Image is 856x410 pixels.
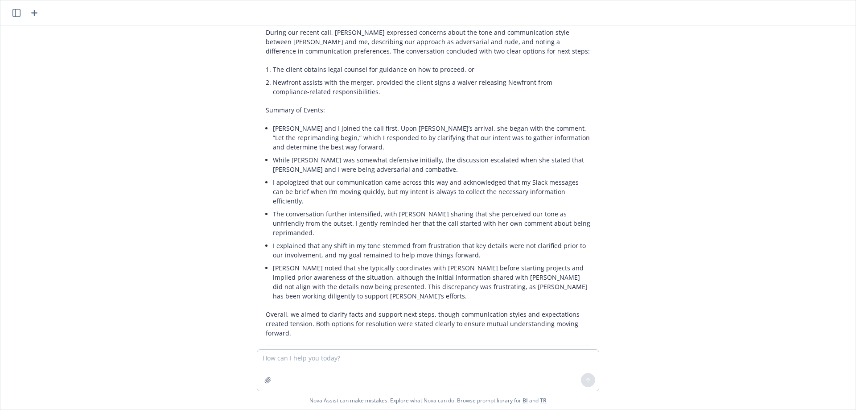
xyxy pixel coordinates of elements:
[273,63,590,76] li: The client obtains legal counsel for guidance on how to proceed, or
[266,28,590,56] p: During our recent call, [PERSON_NAME] expressed concerns about the tone and communication style b...
[266,105,590,115] p: Summary of Events:
[540,397,547,404] a: TR
[523,397,528,404] a: BI
[273,239,590,261] li: I explained that any shift in my tone stemmed from frustration that key details were not clarifie...
[273,207,590,239] li: The conversation further intensified, with [PERSON_NAME] sharing that she perceived our tone as u...
[273,122,590,153] li: [PERSON_NAME] and I joined the call first. Upon [PERSON_NAME]’s arrival, she began with the comme...
[273,76,590,98] li: Newfront assists with the merger, provided the client signs a waiver releasing Newfront from comp...
[4,391,852,410] span: Nova Assist can make mistakes. Explore what Nova can do: Browse prompt library for and
[273,176,590,207] li: I apologized that our communication came across this way and acknowledged that my Slack messages ...
[273,261,590,302] li: [PERSON_NAME] noted that she typically coordinates with [PERSON_NAME] before starting projects an...
[273,153,590,176] li: While [PERSON_NAME] was somewhat defensive initially, the discussion escalated when she stated th...
[266,310,590,338] p: Overall, we aimed to clarify facts and support next steps, though communication styles and expect...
